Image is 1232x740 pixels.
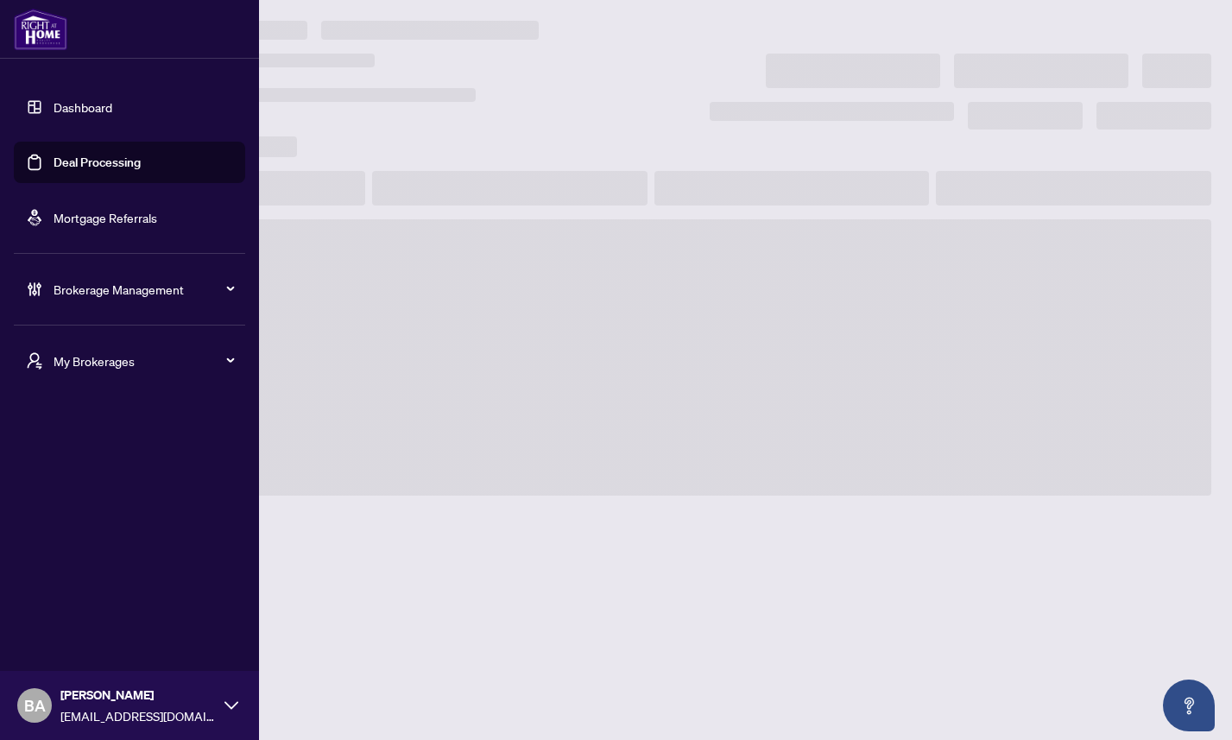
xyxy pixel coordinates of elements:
[60,706,216,725] span: [EMAIL_ADDRESS][DOMAIN_NAME]
[1163,680,1215,731] button: Open asap
[54,210,157,225] a: Mortgage Referrals
[54,280,233,299] span: Brokerage Management
[54,351,233,370] span: My Brokerages
[54,155,141,170] a: Deal Processing
[54,99,112,115] a: Dashboard
[26,352,43,370] span: user-switch
[60,686,216,705] span: [PERSON_NAME]
[14,9,67,50] img: logo
[24,693,46,718] span: BA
